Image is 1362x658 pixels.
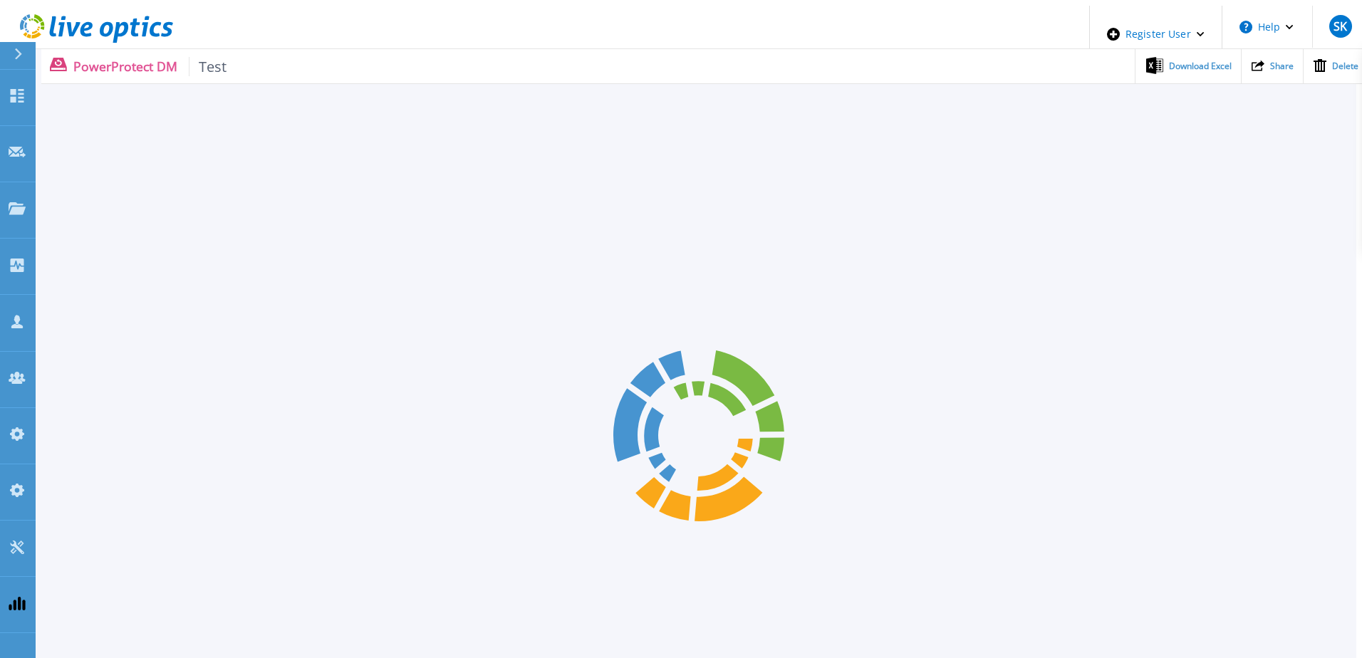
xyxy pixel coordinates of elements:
[1169,62,1232,70] span: Download Excel
[1332,62,1358,70] span: Delete
[1334,21,1347,32] span: SK
[73,57,227,76] p: PowerProtect DM
[1270,62,1294,70] span: Share
[1222,6,1311,48] button: Help
[1090,6,1222,63] div: Register User
[189,57,227,76] span: Test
